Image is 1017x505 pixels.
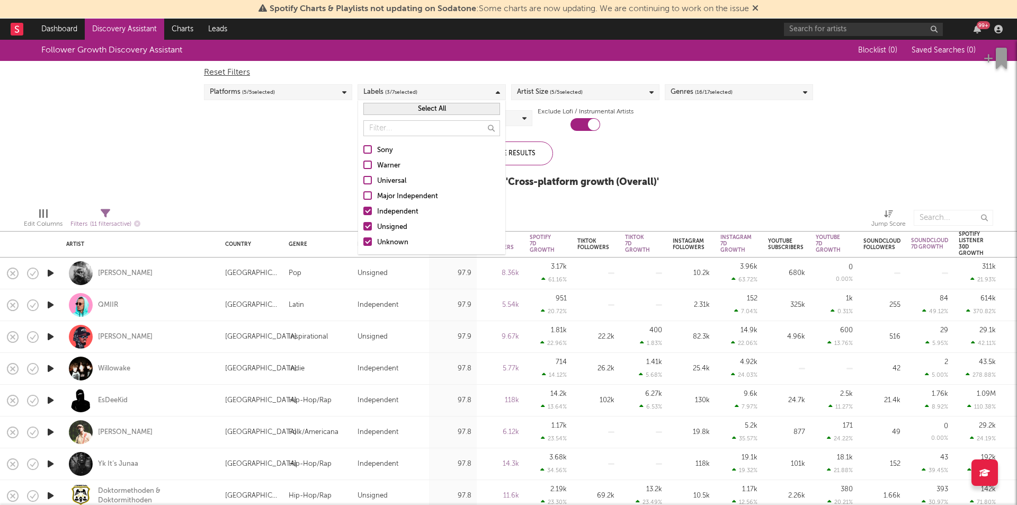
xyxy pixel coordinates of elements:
span: Spotify Charts & Playlists not updating on Sodatone [270,5,476,13]
div: 35.57 % [732,435,757,442]
input: Filter... [363,120,500,136]
div: Edit Columns [24,218,63,231]
div: [GEOGRAPHIC_DATA] [225,426,297,439]
div: Independent [358,394,398,407]
div: 171 [843,422,853,429]
div: 5.2k [745,422,757,429]
div: Hip-Hop/Rap [289,490,332,502]
div: 43.5k [979,359,996,366]
div: 5.77k [482,362,519,375]
div: Genres [671,86,733,99]
div: Tiktok Followers [577,238,609,251]
div: 42 [863,362,900,375]
span: ( 11 filters active) [90,222,131,227]
div: 1k [846,295,853,302]
div: 24.03 % [731,371,757,378]
div: 22.06 % [731,340,757,347]
div: 1.17k [742,486,757,493]
div: 39.45 % [922,467,948,474]
div: 1.83 % [640,340,662,347]
a: Willowake [98,364,130,374]
button: Saved Searches (0) [908,46,976,55]
div: [GEOGRAPHIC_DATA] [225,362,297,375]
div: Tiktok 7D Growth [625,234,650,253]
div: 24.22 % [827,435,853,442]
div: [GEOGRAPHIC_DATA] [225,299,278,312]
div: Unsigned [358,331,388,343]
a: [PERSON_NAME] [98,332,153,342]
div: Unsigned [358,490,388,502]
div: 2 [944,359,948,366]
div: Inspirational [289,331,328,343]
div: Warner [377,160,500,172]
div: 14.2k [550,391,567,397]
div: Filters [70,218,140,231]
div: 2.5k [840,391,853,397]
div: 1.76k [932,391,948,397]
span: Blocklist [858,47,897,54]
div: Latin [289,299,304,312]
div: 5.95 % [925,340,948,347]
div: 1.66k [863,490,900,502]
div: 14.3k [482,458,519,471]
div: 2.19k [550,486,567,493]
a: Dashboard [34,19,85,40]
div: Spotify 7D Growth [530,234,555,253]
div: 393 [936,486,948,493]
div: 97.8 [434,490,471,502]
div: 11.27 % [828,403,853,410]
div: 26.2k [577,362,614,375]
div: Platforms [210,86,275,99]
div: 6.27k [645,391,662,397]
span: ( 3 / 7 selected) [385,86,417,99]
button: Select All [363,103,500,115]
div: Independent [358,299,398,312]
div: 21.4k [863,394,900,407]
div: 7.97 % [735,403,757,410]
div: 10.2k [673,267,710,280]
span: Dismiss [752,5,759,13]
div: 99 + [977,21,990,29]
div: 3.96k [740,263,757,270]
div: 152 [747,295,757,302]
div: Folk/Americana [289,426,338,439]
div: 9.67k [482,331,519,343]
div: [PERSON_NAME] [98,269,153,278]
div: 2.31k [673,299,710,312]
div: 97.8 [434,362,471,375]
div: 29.1k [979,327,996,334]
button: 99+ [974,25,981,33]
div: 311k [982,263,996,270]
div: 6.12k [482,426,519,439]
a: Yk It’s Junaa [98,459,138,469]
div: 516 [863,331,900,343]
div: 13.64 % [541,403,567,410]
div: [GEOGRAPHIC_DATA] [225,458,297,471]
div: 152 [863,458,900,471]
div: Instagram 7D Growth [720,234,752,253]
div: 8.36k [482,267,519,280]
div: 7.04 % [734,308,757,315]
div: Universal [377,175,500,188]
div: 680k [768,267,805,280]
div: 24.7k [768,394,805,407]
div: 10.5k [673,490,710,502]
div: YouTube Subscribers [768,238,804,251]
div: 14.12 % [542,371,567,378]
div: 22.2k [577,331,614,343]
div: Follower Growth Discovery Assistant [41,44,182,57]
div: 97.8 [434,426,471,439]
div: 9.6k [744,391,757,397]
input: Search for artists [784,23,943,36]
div: Jump Score [871,218,906,231]
div: Reset Filters [204,66,813,79]
div: [GEOGRAPHIC_DATA] [225,490,278,502]
div: Jump Score [871,205,906,235]
div: 101k [768,458,805,471]
div: Independent [358,362,398,375]
div: [GEOGRAPHIC_DATA] [225,394,297,407]
div: Hip-Hop/Rap [289,394,332,407]
div: 1.09M [977,391,996,397]
span: Saved Searches [912,47,976,54]
div: 118k [673,458,710,471]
